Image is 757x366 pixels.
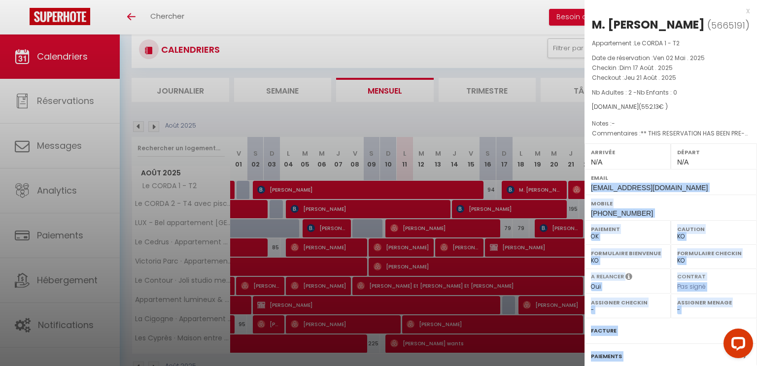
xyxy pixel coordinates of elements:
span: 552.13 [641,102,659,111]
label: Formulaire Bienvenue [591,248,664,258]
span: Dim 17 Août . 2025 [619,64,673,72]
div: x [585,5,750,17]
label: Assigner Menage [677,298,751,307]
span: [PHONE_NUMBER] [591,209,653,217]
p: Checkin : [592,63,750,73]
p: Checkout : [592,73,750,83]
label: Arrivée [591,147,664,157]
label: Email [591,173,751,183]
span: ( € ) [639,102,668,111]
span: Jeu 21 Août . 2025 [624,73,676,82]
span: ( ) [707,18,750,32]
label: Mobile [591,199,751,208]
span: Ven 02 Mai . 2025 [653,54,705,62]
label: Facture [591,326,617,336]
label: Départ [677,147,751,157]
div: M. [PERSON_NAME] [592,17,705,33]
span: 5665191 [711,19,745,32]
iframe: LiveChat chat widget [716,325,757,366]
span: N/A [591,158,602,166]
span: Nb Enfants : 0 [637,88,677,97]
span: - [612,119,615,128]
p: Notes : [592,119,750,129]
span: Pas signé [677,282,706,291]
label: Paiements [591,351,622,362]
i: Sélectionner OUI si vous souhaiter envoyer les séquences de messages post-checkout [625,272,632,283]
span: N/A [677,158,688,166]
label: Contrat [677,272,706,279]
label: Formulaire Checkin [677,248,751,258]
span: Le CORDA 1 - T2 [634,39,680,47]
label: Assigner Checkin [591,298,664,307]
label: A relancer [591,272,624,281]
p: Appartement : [592,38,750,48]
span: [EMAIL_ADDRESS][DOMAIN_NAME] [591,184,708,192]
div: [DOMAIN_NAME] [592,102,750,112]
span: Nb Adultes : 2 - [592,88,677,97]
label: Caution [677,224,751,234]
p: Commentaires : [592,129,750,138]
p: Date de réservation : [592,53,750,63]
label: Paiement [591,224,664,234]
